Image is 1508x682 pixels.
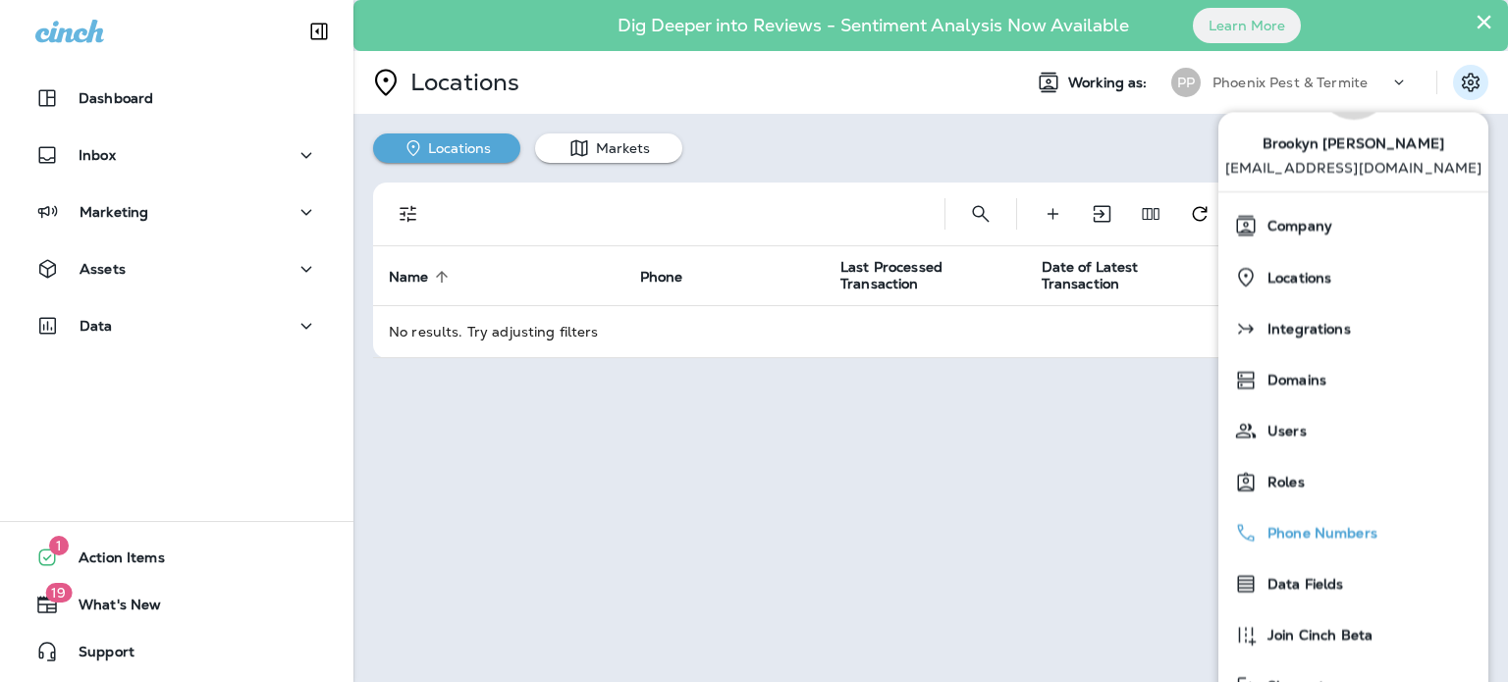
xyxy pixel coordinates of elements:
span: Brookyn [PERSON_NAME] [1263,120,1444,160]
button: Locations [373,133,520,163]
button: Integrations [1218,303,1488,354]
button: Data Fields [1218,558,1488,609]
span: Phone [640,268,709,286]
a: Users [1226,411,1481,450]
button: Data [20,306,334,345]
button: Domains [1218,354,1488,405]
button: 1Action Items [20,538,334,577]
button: Company [1218,200,1488,251]
p: Locations [403,68,519,97]
p: [EMAIL_ADDRESS][DOMAIN_NAME] [1225,160,1482,191]
p: Marketing [80,204,148,220]
span: Phone Numbers [1258,526,1377,543]
p: Phoenix Pest & Termite [1212,75,1368,90]
button: 19What's New [20,585,334,624]
span: 19 [45,583,72,603]
button: Create Location [1033,194,1072,234]
a: Data Fields [1226,564,1481,603]
span: 1 [49,536,69,555]
a: Company [1226,206,1481,245]
span: Integrations [1258,322,1351,339]
span: Last Processed Transaction [840,259,992,292]
span: Refresh transaction statistics [1180,203,1219,221]
p: Data [80,318,113,334]
button: Dashboard [20,79,334,118]
p: Inbox [79,147,116,163]
span: Action Items [59,550,165,573]
span: Name [389,269,429,286]
span: Name [389,268,455,286]
button: Join Cinch Beta [1218,609,1488,660]
button: Roles [1218,456,1488,507]
button: Close [1475,6,1493,37]
span: What's New [59,597,161,620]
button: Assets [20,249,334,289]
button: Settings [1453,65,1488,100]
button: Import Locations [1082,194,1121,234]
span: Date of Latest Transaction [1042,259,1218,292]
button: Phone Numbers [1218,507,1488,558]
span: Support [59,644,135,667]
td: No results. Try adjusting filters [373,305,1226,357]
p: Dashboard [79,90,153,106]
button: Users [1218,405,1488,456]
button: Locations [1218,251,1488,303]
button: Learn More [1193,8,1301,43]
button: Support [20,632,334,671]
a: B BBrookyn [PERSON_NAME] [EMAIL_ADDRESS][DOMAIN_NAME] [1218,26,1488,191]
span: Join Cinch Beta [1258,628,1373,645]
span: Last Processed Transaction [840,259,1017,292]
p: Dig Deeper into Reviews - Sentiment Analysis Now Available [561,23,1186,28]
span: Phone [640,269,683,286]
a: Integrations [1226,309,1481,348]
p: Assets [80,261,126,277]
span: Company [1258,219,1332,236]
span: Locations [1258,270,1331,287]
a: Phone Numbers [1226,513,1481,552]
button: Edit Fields [1131,194,1170,234]
span: Data Fields [1258,577,1344,594]
button: Inbox [20,135,334,175]
div: PP [1171,68,1201,97]
button: Markets [535,133,682,163]
a: Roles [1226,462,1481,501]
button: Search Locations [961,194,1000,234]
span: Roles [1258,475,1305,492]
span: Domains [1258,373,1326,390]
button: Collapse Sidebar [292,12,347,51]
a: Locations [1226,257,1481,297]
span: Working as: [1068,75,1152,91]
span: Users [1258,424,1307,441]
span: Date of Latest Transaction [1042,259,1193,292]
a: Domains [1226,360,1481,399]
button: Marketing [20,192,334,232]
div: B B [1317,45,1391,120]
button: Filters [389,194,428,234]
